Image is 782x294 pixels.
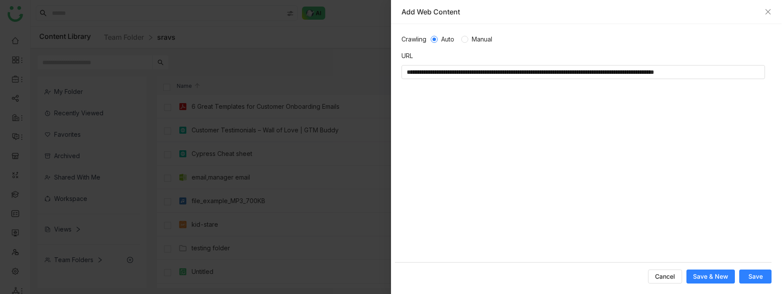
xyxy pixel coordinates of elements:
div: URL [401,51,765,61]
span: Save [748,272,763,281]
button: Cancel [648,270,682,284]
span: Cancel [655,272,675,281]
button: Save & New [686,270,735,284]
button: Close [765,8,772,15]
label: Crawling [401,35,431,44]
button: Save [739,270,772,284]
span: Manual [468,35,496,44]
span: Save & New [693,272,728,281]
div: Add Web Content [401,7,760,17]
span: Auto [438,35,458,44]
